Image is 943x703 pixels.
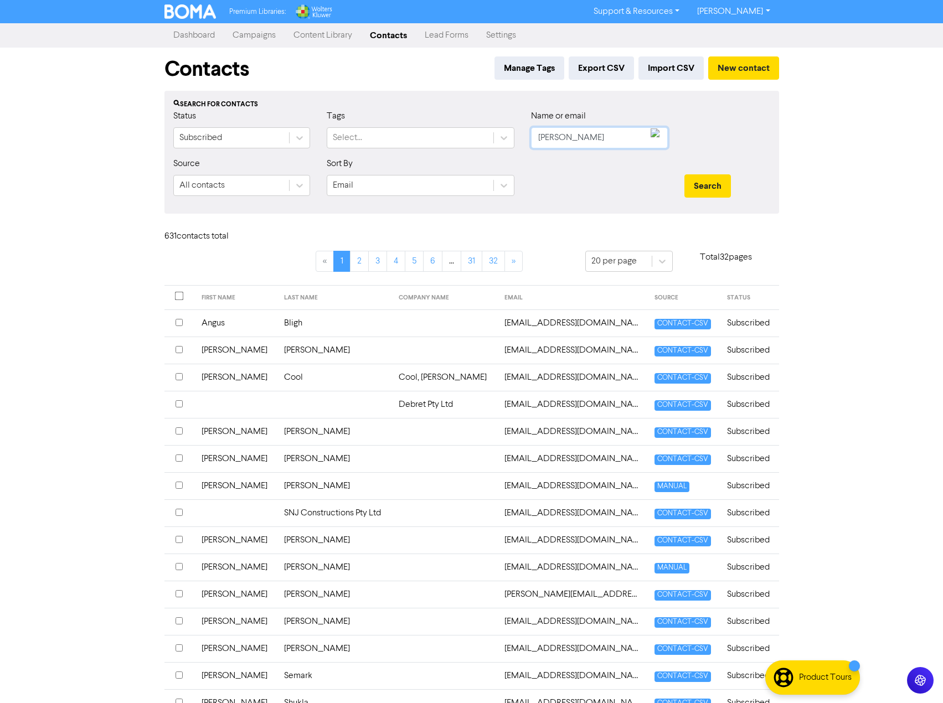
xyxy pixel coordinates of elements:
[720,554,779,581] td: Subscribed
[164,231,253,242] h6: 631 contact s total
[195,554,277,581] td: [PERSON_NAME]
[277,472,392,499] td: [PERSON_NAME]
[224,24,285,46] a: Campaigns
[482,251,505,272] a: Page 32
[277,418,392,445] td: [PERSON_NAME]
[195,608,277,635] td: [PERSON_NAME]
[285,24,361,46] a: Content Library
[720,445,779,472] td: Subscribed
[195,662,277,689] td: [PERSON_NAME]
[164,56,249,82] h1: Contacts
[498,364,648,391] td: acool@ords.com.au
[498,391,648,418] td: admin@debret.com.au
[720,391,779,418] td: Subscribed
[333,179,353,192] div: Email
[498,554,648,581] td: adrianbarnett@y7mail.com
[494,56,564,80] button: Manage Tags
[655,400,711,411] span: CONTACT-CSV
[498,526,648,554] td: admin@timsgroupqld.com.au
[277,309,392,337] td: Bligh
[655,482,689,492] span: MANUAL
[277,445,392,472] td: [PERSON_NAME]
[350,251,369,272] a: Page 2
[195,337,277,364] td: [PERSON_NAME]
[277,499,392,526] td: SNJ Constructions Pty Ltd
[195,364,277,391] td: [PERSON_NAME]
[504,251,523,272] a: »
[173,157,200,170] label: Source
[655,427,711,438] span: CONTACT-CSV
[498,418,648,445] td: admin@drlauren.com.au
[655,671,711,682] span: CONTACT-CSV
[277,337,392,364] td: [PERSON_NAME]
[173,100,770,110] div: Search for contacts
[327,157,353,170] label: Sort By
[720,286,779,310] th: STATUS
[591,255,637,268] div: 20 per page
[720,337,779,364] td: Subscribed
[720,608,779,635] td: Subscribed
[684,174,731,198] button: Search
[720,662,779,689] td: Subscribed
[720,364,779,391] td: Subscribed
[673,251,779,264] p: Total 32 pages
[498,309,648,337] td: abligh@ords.com.au
[477,24,525,46] a: Settings
[720,418,779,445] td: Subscribed
[295,4,332,19] img: Wolters Kluwer
[333,251,351,272] a: Page 1 is your current page
[498,635,648,662] td: ajroberts9@gmail.com
[195,286,277,310] th: FIRST NAME
[655,644,711,655] span: CONTACT-CSV
[277,608,392,635] td: [PERSON_NAME]
[720,526,779,554] td: Subscribed
[585,3,688,20] a: Support & Resources
[195,445,277,472] td: [PERSON_NAME]
[655,563,689,573] span: MANUAL
[688,3,779,20] a: [PERSON_NAME]
[229,8,286,15] span: Premium Libraries:
[655,617,711,628] span: CONTACT-CSV
[423,251,442,272] a: Page 6
[195,581,277,608] td: [PERSON_NAME]
[195,526,277,554] td: [PERSON_NAME]
[392,364,498,391] td: Cool, [PERSON_NAME]
[387,251,405,272] a: Page 4
[498,286,648,310] th: EMAIL
[195,418,277,445] td: [PERSON_NAME]
[277,662,392,689] td: Semark
[277,526,392,554] td: [PERSON_NAME]
[720,581,779,608] td: Subscribed
[655,346,711,356] span: CONTACT-CSV
[498,472,648,499] td: admin@shorecare.com.au
[498,337,648,364] td: abrobson@gmail.com
[392,286,498,310] th: COMPANY NAME
[277,635,392,662] td: [PERSON_NAME]
[638,56,704,80] button: Import CSV
[720,472,779,499] td: Subscribed
[498,445,648,472] td: admin@norson.com.au
[655,509,711,519] span: CONTACT-CSV
[655,454,711,465] span: CONTACT-CSV
[720,499,779,526] td: Subscribed
[498,581,648,608] td: aimee.tutticci@gmail.com
[333,131,362,144] div: Select...
[368,251,387,272] a: Page 3
[498,608,648,635] td: ajones1979@me.com
[720,309,779,337] td: Subscribed
[327,110,345,123] label: Tags
[461,251,482,272] a: Page 31
[392,391,498,418] td: Debret Pty Ltd
[179,131,222,144] div: Subscribed
[179,179,225,192] div: All contacts
[164,4,217,19] img: BOMA Logo
[655,319,711,329] span: CONTACT-CSV
[173,110,196,123] label: Status
[498,499,648,526] td: admin@snjconstructions.com
[655,590,711,601] span: CONTACT-CSV
[277,364,392,391] td: Cool
[888,650,943,703] iframe: Chat Widget
[277,581,392,608] td: [PERSON_NAME]
[720,635,779,662] td: Subscribed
